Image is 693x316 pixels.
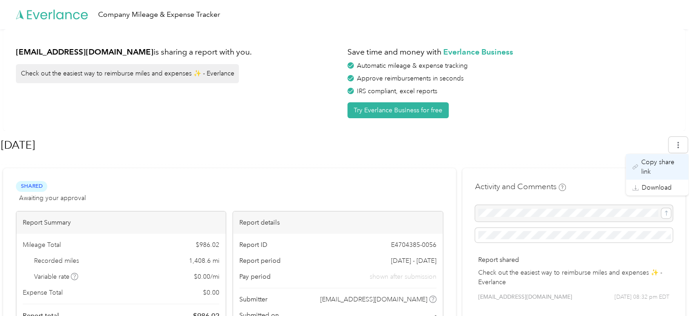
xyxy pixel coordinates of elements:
[642,183,672,192] span: Download
[357,87,437,95] span: IRS compliant, excel reports
[16,47,153,56] strong: [EMAIL_ADDRESS][DOMAIN_NAME]
[614,293,669,301] span: [DATE] 08:32 pm EDT
[347,46,673,58] h1: Save time and money with
[475,181,566,192] h4: Activity and Comments
[16,211,226,234] div: Report Summary
[98,9,220,20] div: Company Mileage & Expense Tracker
[370,272,436,281] span: shown after submission
[23,240,61,250] span: Mileage Total
[233,211,442,234] div: Report details
[194,272,219,281] span: $ 0.00 / mi
[16,64,239,83] div: Check out the easiest way to reimburse miles and expenses ✨ - Everlance
[16,46,341,58] h1: is sharing a report with you.
[239,295,267,304] span: Submitter
[357,62,468,70] span: Automatic mileage & expense tracking
[641,157,682,176] span: Copy share link
[478,293,572,301] span: [EMAIL_ADDRESS][DOMAIN_NAME]
[478,255,669,265] p: Report shared
[391,256,436,266] span: [DATE] - [DATE]
[196,240,219,250] span: $ 986.02
[23,288,63,297] span: Expense Total
[357,75,464,82] span: Approve reimbursements in seconds
[391,240,436,250] span: E4704385-0056
[203,288,219,297] span: $ 0.00
[1,134,662,156] h1: Jul 2025
[239,256,281,266] span: Report period
[443,47,513,56] strong: Everlance Business
[16,181,47,191] span: Shared
[239,240,267,250] span: Report ID
[320,295,427,304] span: [EMAIL_ADDRESS][DOMAIN_NAME]
[19,193,86,203] span: Awaiting your approval
[347,102,449,118] button: Try Everlance Business for free
[239,272,271,281] span: Pay period
[478,268,669,287] p: Check out the easiest way to reimburse miles and expenses ✨ - Everlance
[189,256,219,266] span: 1,408.6 mi
[34,256,79,266] span: Recorded miles
[34,272,79,281] span: Variable rate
